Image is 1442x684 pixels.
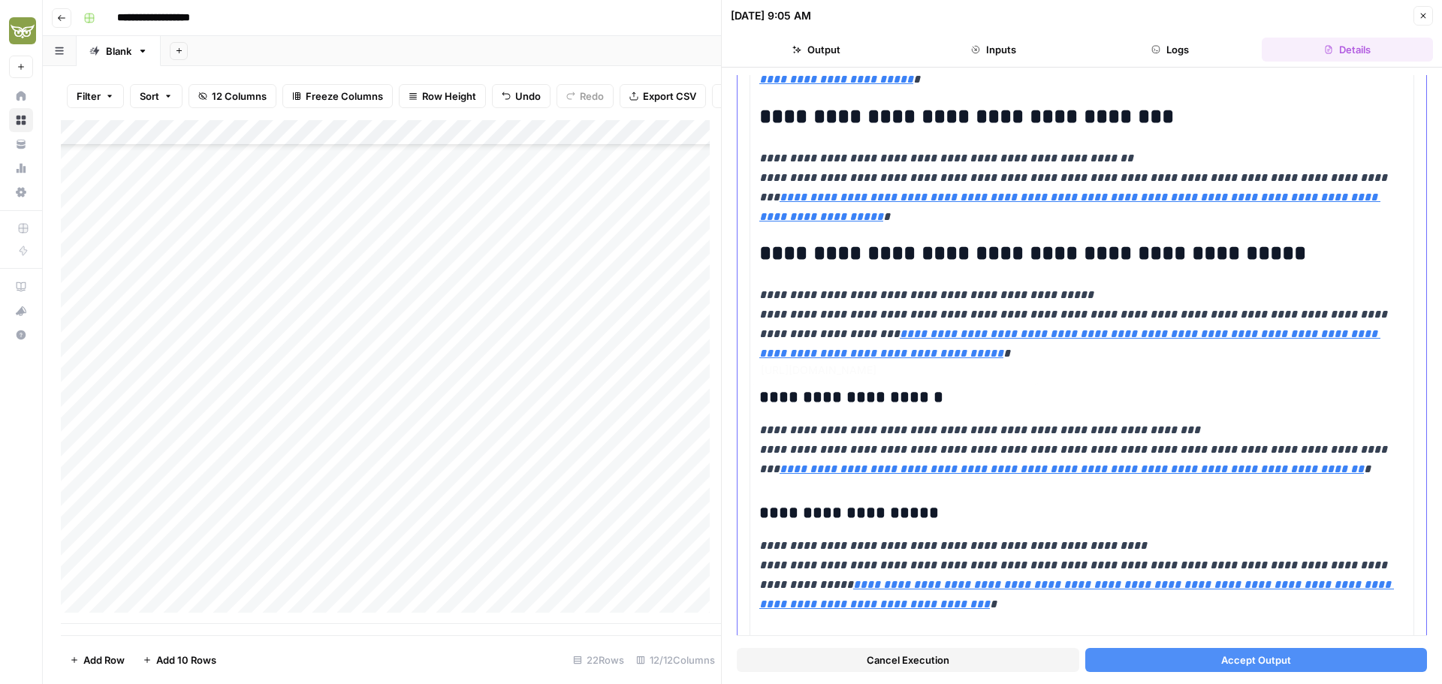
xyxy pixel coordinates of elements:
[77,36,161,66] a: Blank
[492,84,551,108] button: Undo
[908,38,1079,62] button: Inputs
[130,84,183,108] button: Sort
[1085,38,1256,62] button: Logs
[189,84,276,108] button: 12 Columns
[643,89,696,104] span: Export CSV
[9,84,33,108] a: Home
[1221,652,1291,667] span: Accept Output
[1262,38,1433,62] button: Details
[737,648,1079,672] button: Cancel Execution
[134,648,225,672] button: Add 10 Rows
[567,648,630,672] div: 22 Rows
[557,84,614,108] button: Redo
[282,84,393,108] button: Freeze Columns
[9,12,33,50] button: Workspace: Evergreen Media
[580,89,604,104] span: Redo
[515,89,541,104] span: Undo
[106,44,131,59] div: Blank
[731,38,902,62] button: Output
[9,299,33,323] button: What's new?
[61,648,134,672] button: Add Row
[9,156,33,180] a: Usage
[9,180,33,204] a: Settings
[867,652,949,667] span: Cancel Execution
[1085,648,1428,672] button: Accept Output
[630,648,721,672] div: 12/12 Columns
[306,89,383,104] span: Freeze Columns
[9,323,33,347] button: Help + Support
[9,108,33,132] a: Browse
[140,89,159,104] span: Sort
[83,652,125,667] span: Add Row
[399,84,486,108] button: Row Height
[620,84,706,108] button: Export CSV
[156,652,216,667] span: Add 10 Rows
[9,132,33,156] a: Your Data
[9,275,33,299] a: AirOps Academy
[9,17,36,44] img: Evergreen Media Logo
[731,8,811,23] div: [DATE] 9:05 AM
[10,300,32,322] div: What's new?
[67,84,124,108] button: Filter
[77,89,101,104] span: Filter
[422,89,476,104] span: Row Height
[212,89,267,104] span: 12 Columns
